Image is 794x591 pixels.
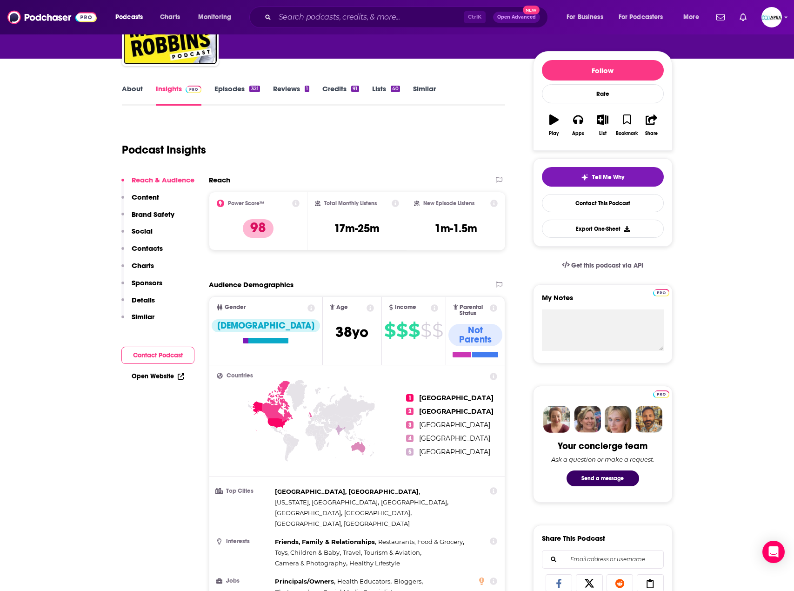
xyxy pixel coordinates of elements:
span: Health Educators [337,578,390,585]
div: Your concierge team [558,440,647,452]
a: Reviews1 [273,84,309,106]
span: $ [396,323,407,338]
span: 2 [406,408,414,415]
h2: Power Score™ [228,200,264,207]
a: Episodes321 [214,84,260,106]
span: , [275,486,420,497]
div: Share [645,131,658,136]
div: Rate [542,84,664,103]
div: Ask a question or make a request. [551,456,654,463]
div: Not Parents [448,324,503,346]
button: Charts [121,261,154,278]
p: Content [132,193,159,201]
p: Contacts [132,244,163,253]
label: My Notes [542,293,664,309]
button: open menu [192,10,243,25]
button: Content [121,193,159,210]
a: Show notifications dropdown [713,9,728,25]
span: , [275,508,342,518]
span: Age [336,304,348,310]
a: Charts [154,10,186,25]
span: Get this podcast via API [571,262,643,269]
span: Gender [225,304,246,310]
span: Toys, Children & Baby [275,549,340,556]
button: open menu [613,10,677,25]
span: [GEOGRAPHIC_DATA] [419,394,494,402]
p: Social [132,227,153,235]
h2: Total Monthly Listens [324,200,377,207]
input: Search podcasts, credits, & more... [275,10,464,25]
span: For Podcasters [619,11,663,24]
span: Principals/Owners [275,578,334,585]
span: , [275,497,379,508]
a: Open Website [132,372,184,380]
button: Send a message [567,470,639,486]
img: Jules Profile [605,406,632,433]
a: Lists40 [372,84,400,106]
span: 38 yo [335,323,368,341]
button: Reach & Audience [121,175,194,193]
button: Play [542,108,566,142]
span: $ [408,323,420,338]
img: User Profile [761,7,782,27]
h3: Interests [217,538,271,544]
span: $ [420,323,431,338]
a: Pro website [653,389,669,398]
div: 321 [249,86,260,92]
p: Similar [132,312,154,321]
span: Open Advanced [497,15,536,20]
span: [US_STATE], [GEOGRAPHIC_DATA] [275,498,378,506]
p: Reach & Audience [132,175,194,184]
h3: 17m-25m [334,222,380,235]
p: Brand Safety [132,210,174,219]
span: Travel, Tourism & Aviation [343,549,420,556]
div: Open Intercom Messenger [762,541,785,563]
button: Export One-Sheet [542,220,664,238]
span: 1 [406,394,414,402]
span: Ctrl K [464,11,486,23]
button: Contact Podcast [121,347,194,364]
button: Sponsors [121,278,162,295]
span: Camera & Photography [275,559,346,567]
span: , [343,547,421,558]
h3: 1m-1.5m [434,222,477,235]
img: Barbara Profile [574,406,601,433]
span: Healthy Lifestyle [349,559,400,567]
button: List [590,108,614,142]
span: , [344,508,412,518]
a: InsightsPodchaser Pro [156,84,202,106]
div: Search followers [542,550,664,569]
button: open menu [109,10,155,25]
img: Podchaser Pro [653,390,669,398]
span: , [378,537,464,547]
img: Podchaser - Follow, Share and Rate Podcasts [7,8,97,26]
span: [GEOGRAPHIC_DATA] [275,509,341,517]
h3: Jobs [217,578,271,584]
span: Parental Status [460,304,488,316]
span: 4 [406,435,414,442]
p: Sponsors [132,278,162,287]
span: [GEOGRAPHIC_DATA], [GEOGRAPHIC_DATA] [275,520,410,527]
span: [GEOGRAPHIC_DATA], [GEOGRAPHIC_DATA] [275,488,419,495]
a: Get this podcast via API [554,254,651,277]
span: $ [432,323,443,338]
img: Sydney Profile [543,406,570,433]
img: Podchaser Pro [653,289,669,296]
button: Brand Safety [121,210,174,227]
span: 3 [406,421,414,429]
button: Follow [542,60,664,81]
img: Jon Profile [635,406,662,433]
h3: Share This Podcast [542,534,605,543]
button: Similar [121,312,154,329]
a: About [122,84,143,106]
a: Pro website [653,288,669,296]
span: [GEOGRAPHIC_DATA] [381,498,447,506]
div: [DEMOGRAPHIC_DATA] [212,319,320,332]
a: Similar [413,84,436,106]
div: Apps [572,131,584,136]
button: Share [639,108,663,142]
div: 40 [391,86,400,92]
div: 1 [305,86,309,92]
span: Bloggers [394,578,421,585]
